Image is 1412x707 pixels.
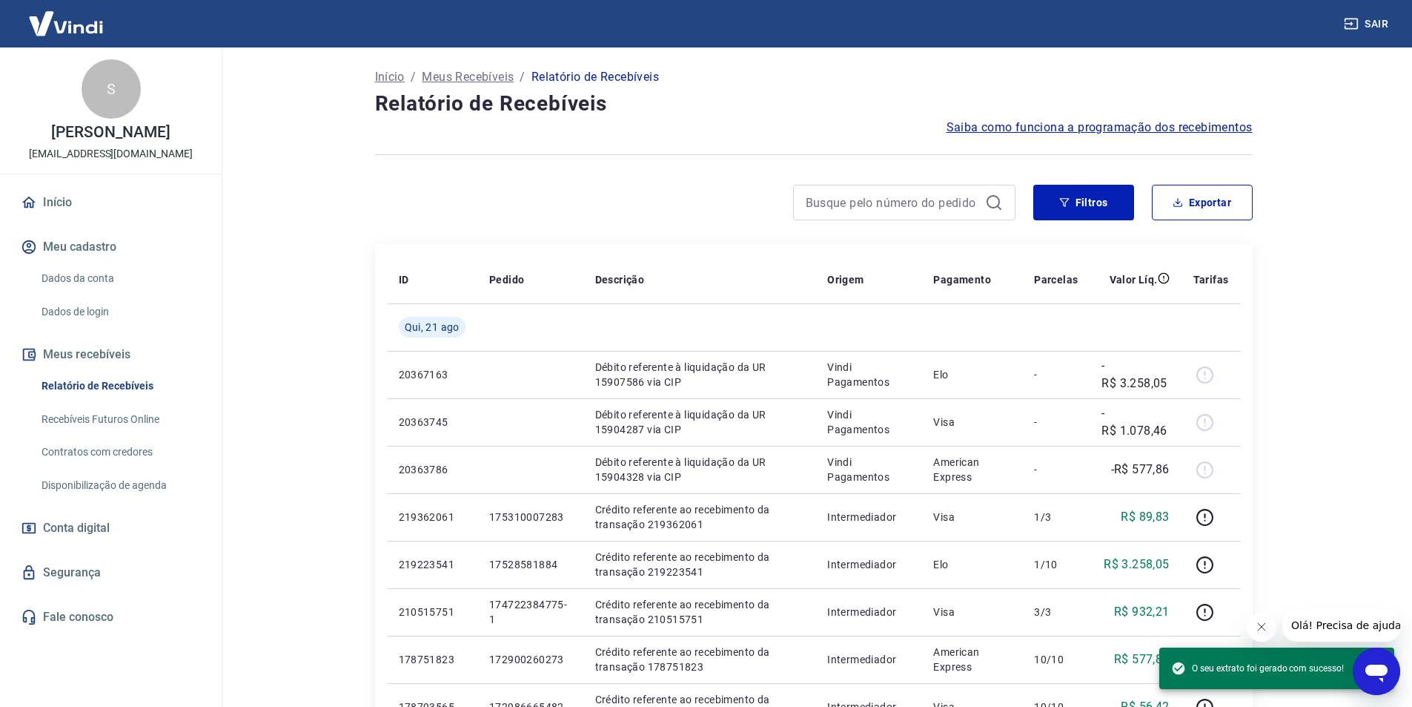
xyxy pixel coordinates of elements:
span: Qui, 21 ago [405,320,460,335]
span: Conta digital [43,518,110,539]
p: Pedido [489,272,524,287]
p: 20363786 [399,462,465,477]
p: Intermediador [827,510,909,525]
p: 174722384775-1 [489,597,571,627]
p: -R$ 1.078,46 [1101,404,1169,440]
a: Fale conosco [18,601,204,634]
iframe: Fechar mensagem [1247,612,1276,642]
p: - [1034,462,1078,477]
p: R$ 577,86 [1114,651,1170,668]
p: Elo [933,367,1010,382]
a: Disponibilização de agenda [36,470,204,501]
button: Meus recebíveis [18,338,204,371]
p: R$ 932,21 [1114,603,1170,621]
iframe: Mensagem da empresa [1282,609,1400,642]
p: Intermediador [827,652,909,667]
p: Relatório de Recebíveis [531,68,659,86]
p: 1/3 [1034,510,1078,525]
p: Visa [933,605,1010,619]
p: Vindi Pagamentos [827,407,909,437]
p: 172900260273 [489,652,571,667]
p: Crédito referente ao recebimento da transação 178751823 [595,645,804,674]
p: American Express [933,645,1010,674]
p: [EMAIL_ADDRESS][DOMAIN_NAME] [29,146,193,162]
button: Meu cadastro [18,231,204,263]
p: 178751823 [399,652,465,667]
p: 175310007283 [489,510,571,525]
a: Início [18,186,204,219]
p: 1/10 [1034,557,1078,572]
p: Intermediador [827,557,909,572]
p: Tarifas [1193,272,1229,287]
a: Saiba como funciona a programação dos recebimentos [947,119,1253,137]
span: O seu extrato foi gerado com sucesso! [1171,661,1344,676]
a: Dados da conta [36,263,204,294]
p: Valor Líq. [1110,272,1158,287]
h4: Relatório de Recebíveis [375,89,1253,119]
p: - [1034,367,1078,382]
p: American Express [933,455,1010,484]
a: Segurança [18,556,204,589]
p: 20367163 [399,367,465,382]
p: Intermediador [827,605,909,619]
p: Débito referente à liquidação da UR 15907586 via CIP [595,360,804,389]
div: S [82,59,141,119]
p: -R$ 3.258,05 [1101,357,1169,392]
a: Dados de login [36,297,204,327]
p: Pagamento [933,272,991,287]
p: Vindi Pagamentos [827,360,909,389]
p: Crédito referente ao recebimento da transação 210515751 [595,597,804,627]
button: Exportar [1152,185,1253,220]
p: 20363745 [399,415,465,430]
p: 3/3 [1034,605,1078,619]
p: R$ 3.258,05 [1104,556,1169,573]
iframe: Botão para abrir a janela de mensagens [1353,648,1400,695]
a: Relatório de Recebíveis [36,371,204,401]
p: R$ 89,83 [1121,508,1169,526]
p: 210515751 [399,605,465,619]
p: Visa [933,415,1010,430]
p: Elo [933,557,1010,572]
p: 17528581884 [489,557,571,572]
span: Olá! Precisa de ajuda? [9,10,125,22]
p: / [411,68,416,86]
p: -R$ 577,86 [1111,461,1170,479]
img: Vindi [18,1,114,46]
p: 219362061 [399,510,465,525]
a: Início [375,68,405,86]
p: ID [399,272,409,287]
button: Filtros [1033,185,1134,220]
p: Débito referente à liquidação da UR 15904287 via CIP [595,407,804,437]
p: Descrição [595,272,645,287]
p: Vindi Pagamentos [827,455,909,484]
p: - [1034,415,1078,430]
p: 10/10 [1034,652,1078,667]
p: Visa [933,510,1010,525]
input: Busque pelo número do pedido [806,191,979,214]
p: Origem [827,272,864,287]
p: / [520,68,525,86]
p: Parcelas [1034,272,1078,287]
p: Débito referente à liquidação da UR 15904328 via CIP [595,455,804,484]
p: 219223541 [399,557,465,572]
p: Crédito referente ao recebimento da transação 219223541 [595,550,804,579]
a: Recebíveis Futuros Online [36,404,204,435]
a: Meus Recebíveis [422,68,514,86]
p: Crédito referente ao recebimento da transação 219362061 [595,502,804,532]
a: Contratos com credores [36,437,204,467]
p: [PERSON_NAME] [51,125,170,140]
button: Sair [1341,10,1394,38]
a: Conta digital [18,512,204,545]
